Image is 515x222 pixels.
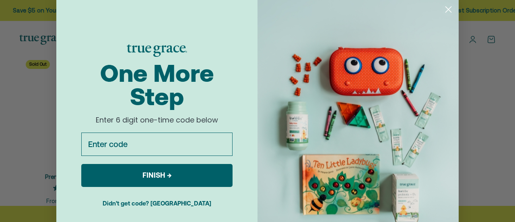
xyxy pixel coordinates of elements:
[100,59,214,110] span: One More Step
[79,116,235,124] p: Enter 6 digit one-time code below
[441,2,455,17] button: Close dialog
[81,133,233,156] input: Enter code
[127,44,187,57] img: 18be5d14-aba7-4724-9449-be68293c42cd.png
[81,193,233,214] button: Didn't get code? [GEOGRAPHIC_DATA]
[81,164,233,187] button: FINISH →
